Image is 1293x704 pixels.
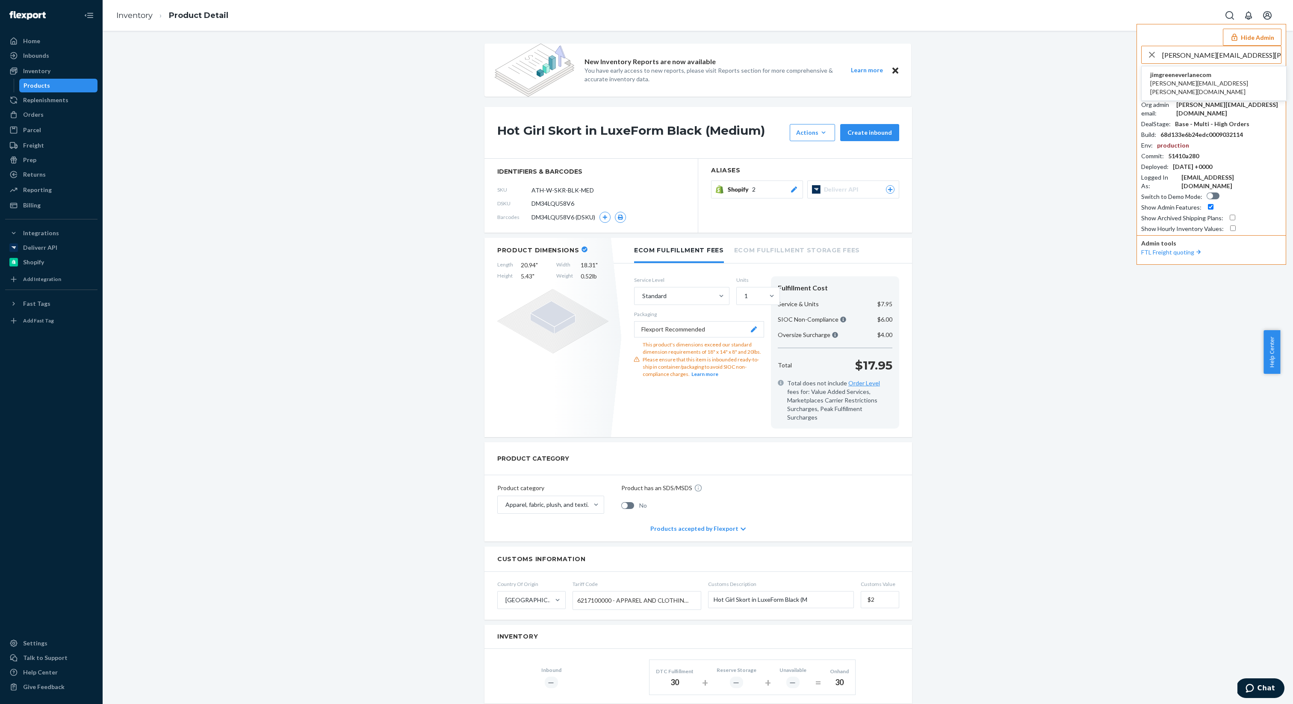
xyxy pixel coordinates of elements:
a: Parcel [5,123,97,137]
a: Inventory [5,64,97,78]
div: Reserve Storage [717,666,756,674]
span: 6217100000 - APPAREL AND CLOTHING ACCESSORIES; EXCEPT BRASSIERES, GIRDLES, CORSETS, BRACES, SUSPE... [577,593,692,608]
div: Apparel, fabric, plush, and textiles [505,500,593,509]
span: " [596,261,598,269]
div: production [1157,141,1189,150]
p: New Inventory Reports are now available [585,57,716,67]
li: Ecom Fulfillment Fees [634,238,724,263]
a: Prep [5,153,97,167]
input: [GEOGRAPHIC_DATA] [505,596,518,604]
div: 1 [744,292,748,300]
p: $17.95 [855,357,892,374]
div: Inventory [23,67,50,75]
button: Learn more [691,370,718,378]
span: Shopify [728,185,752,194]
p: Total [778,361,792,370]
label: Service Level [634,276,729,284]
a: Replenishments [5,93,97,107]
span: Length [497,261,513,269]
span: " [536,261,538,269]
button: Open account menu [1259,7,1276,24]
span: Total does not include fees for: Value Added Services, Marketplaces Carrier Restrictions Surcharg... [787,379,892,422]
p: $4.00 [877,331,892,339]
div: Build : [1141,130,1156,139]
span: 5.43 [521,272,549,281]
div: Show Admin Features : [1141,203,1201,212]
p: Admin tools [1141,239,1281,248]
button: Fast Tags [5,297,97,311]
div: = [815,675,821,690]
p: $6.00 [877,315,892,324]
h2: Aliases [711,167,899,174]
p: Product has an SDS/MSDS [621,484,692,492]
div: This product's dimensions exceed our standard dimension requirements of 18" x 14" x 8" and 20lbs.... [643,341,764,378]
div: Replenishments [23,96,68,104]
span: Deliverr API [824,185,862,194]
p: SIOC Non-Compliance [778,315,846,324]
span: Country Of Origin [497,580,566,588]
div: Shopify [23,258,44,266]
a: Products [19,79,98,92]
button: Open Search Box [1221,7,1238,24]
a: Deliverr API [5,241,97,254]
ol: breadcrumbs [109,3,235,28]
span: Barcodes [497,213,531,221]
a: Inbounds [5,49,97,62]
div: Products [24,81,50,90]
span: Tariff Code [573,580,701,588]
div: Fulfillment Cost [778,283,892,293]
button: Integrations [5,226,97,240]
a: Returns [5,168,97,181]
span: jimgreeneverlanecom [1150,71,1278,79]
h2: Product Dimensions [497,246,579,254]
h2: PRODUCT CATEGORY [497,451,569,466]
span: 2 [752,185,756,194]
div: Inbounds [23,51,49,60]
img: Flexport logo [9,11,46,20]
div: Orders [23,110,44,119]
a: Inventory [116,11,153,20]
img: new-reports-banner-icon.82668bd98b6a51aee86340f2a7b77ae3.png [495,44,574,97]
p: $7.95 [877,300,892,308]
div: Deployed : [1141,163,1169,171]
div: Actions [796,128,829,137]
div: [PERSON_NAME][EMAIL_ADDRESS][DOMAIN_NAME] [1176,101,1281,118]
a: Product Detail [169,11,228,20]
span: Height [497,272,513,281]
a: FTL Freight quoting [1141,248,1203,256]
button: Hide Admin [1223,29,1281,46]
div: Integrations [23,229,59,237]
a: Order Level [848,379,880,387]
span: SKU [497,186,531,193]
a: Reporting [5,183,97,197]
button: Open notifications [1240,7,1257,24]
div: Env : [1141,141,1153,150]
span: DSKU [497,200,531,207]
div: 68d133e6b24edc0009032114 [1160,130,1243,139]
button: Learn more [845,65,888,76]
span: No [639,501,647,510]
a: Home [5,34,97,48]
a: Add Integration [5,272,97,286]
div: Onhand [830,668,849,675]
a: Settings [5,636,97,650]
div: Show Archived Shipping Plans : [1141,214,1223,222]
span: Customs Description [708,580,854,588]
span: 0.52 lb [581,272,608,281]
button: Flexport Recommended [634,321,764,337]
a: Billing [5,198,97,212]
input: 1 [744,292,757,300]
div: Talk to Support [23,654,68,662]
div: 30 [830,677,849,688]
div: [GEOGRAPHIC_DATA] [505,596,554,604]
div: ― [730,677,743,688]
span: Help Center [1263,330,1280,374]
a: Add Fast Tag [5,314,97,328]
div: Standard [642,292,667,300]
a: Freight [5,139,97,152]
span: Weight [556,272,573,281]
div: Show Hourly Inventory Values : [1141,225,1224,233]
div: Prep [23,156,36,164]
div: Deliverr API [23,243,57,252]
